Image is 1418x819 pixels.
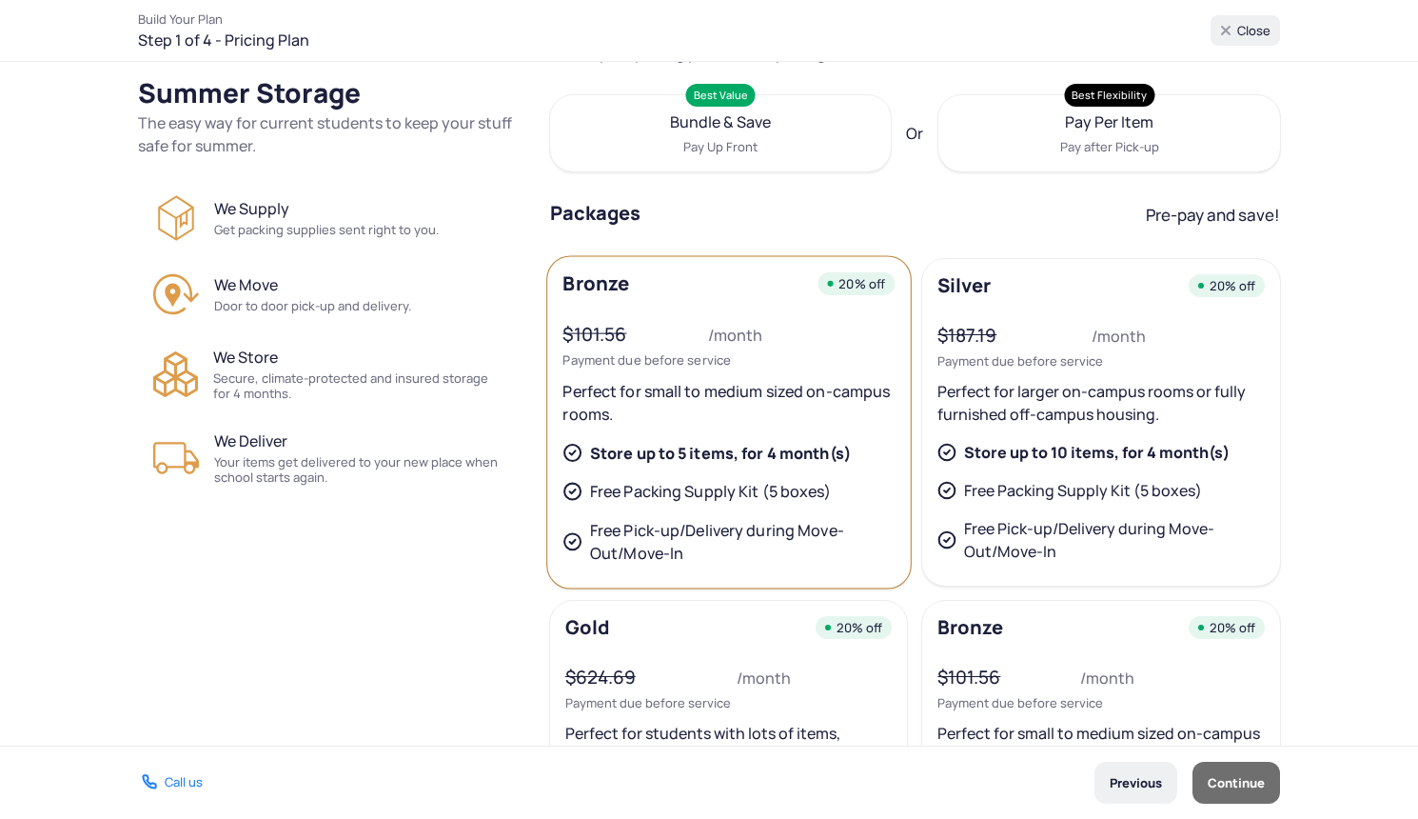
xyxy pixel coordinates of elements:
[683,137,758,156] div: Pay Up Front
[565,694,731,711] span: Payment due before service
[1080,668,1134,689] span: /month
[562,379,895,426] span: Perfect for small to medium sized on-campus rooms.
[562,272,629,295] span: Bronze
[737,668,791,689] span: /month
[214,454,504,485] div: Your items get delivered to your new place when school starts again.
[153,271,199,317] img: season-item-icon
[1211,15,1280,46] button: Close
[590,480,832,503] span: Free Packing Supply Kit (5 boxes)
[590,518,895,565] span: Free Pick-up/Delivery during Move-Out/Move-In
[138,111,520,157] span: The easy way for current students to keep your stuff safe for summer.
[214,298,412,313] div: Door to door pick-up and delivery.
[636,655,737,691] span: $499.75
[153,351,198,397] img: season-item-icon
[565,665,636,689] s: $624.69
[213,348,504,401] div: We Store
[562,351,731,369] span: Payment due before service
[937,722,1265,768] span: Perfect for small to medium sized on-campus rooms.
[153,435,199,481] img: season-item-icon
[214,275,412,313] div: We Move
[562,321,626,346] s: $101.56
[937,694,1103,711] span: Payment due before service
[626,311,707,349] span: $81.25
[214,222,440,237] div: Get packing supplies sent right to you.
[1060,137,1159,156] div: Pay after Pick-up
[153,195,199,241] img: season-item-icon
[565,722,893,768] span: Perfect for students with lots of items, seeking a VIP moving experience
[1064,84,1154,107] div: Best Flexibility
[906,122,923,145] span: Or
[1210,274,1255,297] span: 20% off
[590,441,851,464] b: Store up to 5 items, for 4 month(s)
[964,517,1265,563] span: Free Pick-up/Delivery during Move-Out/Move-In
[550,202,640,229] span: Packages
[565,616,610,639] span: Gold
[670,110,771,133] span: Bundle & Save
[213,370,504,401] div: Secure, climate-protected and insured storage for 4 months.
[686,84,756,107] div: Best Value
[1094,762,1177,804] button: Previous
[138,772,203,793] a: Call us
[937,352,1103,370] span: Payment due before service
[1146,202,1280,229] span: Pre-pay and save!
[1092,326,1146,347] span: /month
[837,616,882,639] span: 20% off
[964,479,1202,502] span: Free Packing Supply Kit (5 boxes)
[937,380,1265,426] span: Perfect for larger on-campus rooms or fully furnished off-campus housing.
[937,665,1000,689] s: $101.56
[937,274,991,297] span: Silver
[937,323,996,348] s: $187.19
[707,324,762,345] span: /month
[1065,110,1153,133] span: Pay Per Item
[964,441,1230,464] b: Store up to 10 items, for 4 month(s)
[996,313,1092,350] span: $149.75
[138,11,309,50] div: Step 1 of 4 - Pricing Plan
[937,616,1003,639] span: Bronze
[214,199,440,237] div: We Supply
[138,11,309,27] span: Build Your Plan
[214,431,504,485] div: We Deliver
[838,272,885,295] span: 20% off
[1210,616,1255,639] span: 20% off
[138,77,520,157] h3: Summer Storage
[1000,655,1080,691] span: $81.25
[165,773,203,790] span: Call us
